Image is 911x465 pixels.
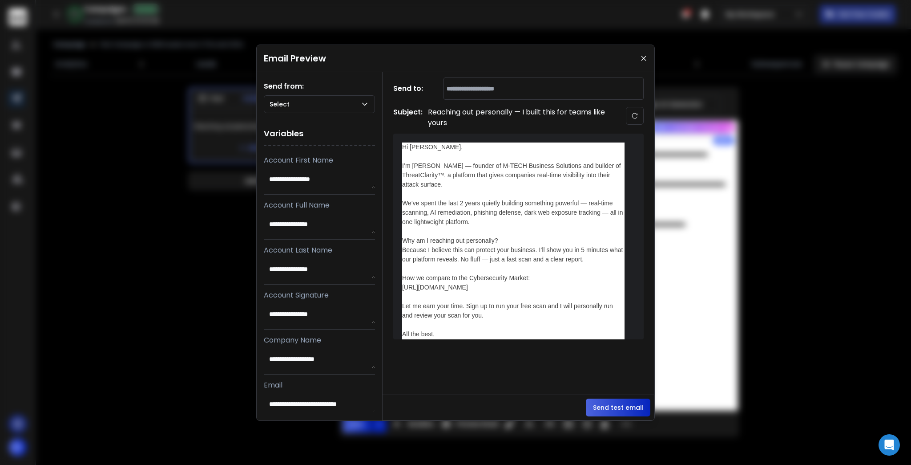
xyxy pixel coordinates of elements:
[402,236,625,245] div: Why am I reaching out personally?
[264,81,375,92] h1: Send from:
[264,380,375,391] p: Email
[264,245,375,256] p: Account Last Name
[402,245,625,264] div: Because I believe this can protect your business. I’ll show you in 5 minutes what our platform re...
[264,335,375,346] p: Company Name
[402,302,625,320] div: Let me earn your time. Sign up to run your free scan and I will personally run and review your sc...
[586,399,650,416] button: Send test email
[393,83,429,94] h1: Send to:
[402,339,625,348] div: [PERSON_NAME] Founder & CEO
[402,330,625,339] div: All the best,
[402,273,625,283] div: How we compare to the Cybersecurity Market:
[264,122,375,146] h1: Variables
[402,143,625,152] div: Hi [PERSON_NAME],
[879,434,900,456] div: Open Intercom Messenger
[393,107,423,128] h1: Subject:
[428,107,606,128] p: Reaching out personally — I built this for teams like yours
[264,52,326,65] h1: Email Preview
[264,155,375,166] p: Account First Name
[402,199,625,227] div: We’ve spent the last 2 years quietly building something powerful — real-time scanning, AI remedia...
[270,100,293,109] p: Select
[264,200,375,211] p: Account Full Name
[402,161,625,189] div: I’m [PERSON_NAME] — founder of M-TECH Business Solutions and builder of ThreatClarity™, a platfor...
[264,290,375,301] p: Account Signature
[402,283,625,292] div: [URL][DOMAIN_NAME]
